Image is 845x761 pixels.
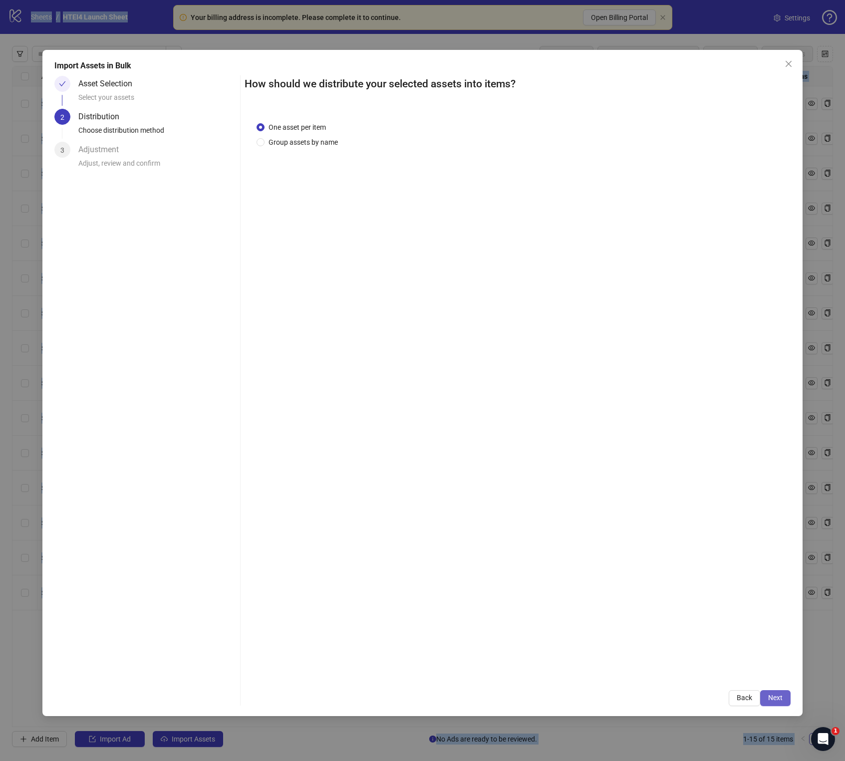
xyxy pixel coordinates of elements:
[768,694,783,702] span: Next
[78,92,237,109] div: Select your assets
[60,113,64,121] span: 2
[265,137,342,148] span: Group assets by name
[60,146,64,154] span: 3
[78,158,237,175] div: Adjust, review and confirm
[78,76,140,92] div: Asset Selection
[59,80,66,87] span: check
[737,694,752,702] span: Back
[785,60,793,68] span: close
[245,76,791,92] h2: How should we distribute your selected assets into items?
[811,727,835,751] iframe: Intercom live chat
[781,56,797,72] button: Close
[832,727,840,735] span: 1
[78,142,127,158] div: Adjustment
[760,690,791,706] button: Next
[54,60,791,72] div: Import Assets in Bulk
[265,122,330,133] span: One asset per item
[78,109,127,125] div: Distribution
[78,125,237,142] div: Choose distribution method
[729,690,760,706] button: Back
